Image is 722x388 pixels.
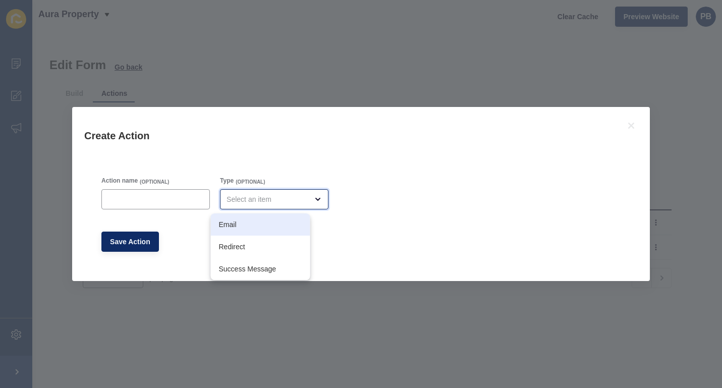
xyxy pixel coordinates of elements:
div: close menu [220,189,328,209]
button: Save Action [101,232,159,252]
span: Success Message [219,264,302,274]
label: Action name [101,177,138,185]
span: (OPTIONAL) [236,179,265,186]
span: Redirect [219,242,302,252]
span: Save Action [110,237,150,247]
h1: Create Action [84,129,613,142]
span: Email [219,219,302,230]
span: (OPTIONAL) [140,179,169,186]
label: Type [220,177,234,185]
